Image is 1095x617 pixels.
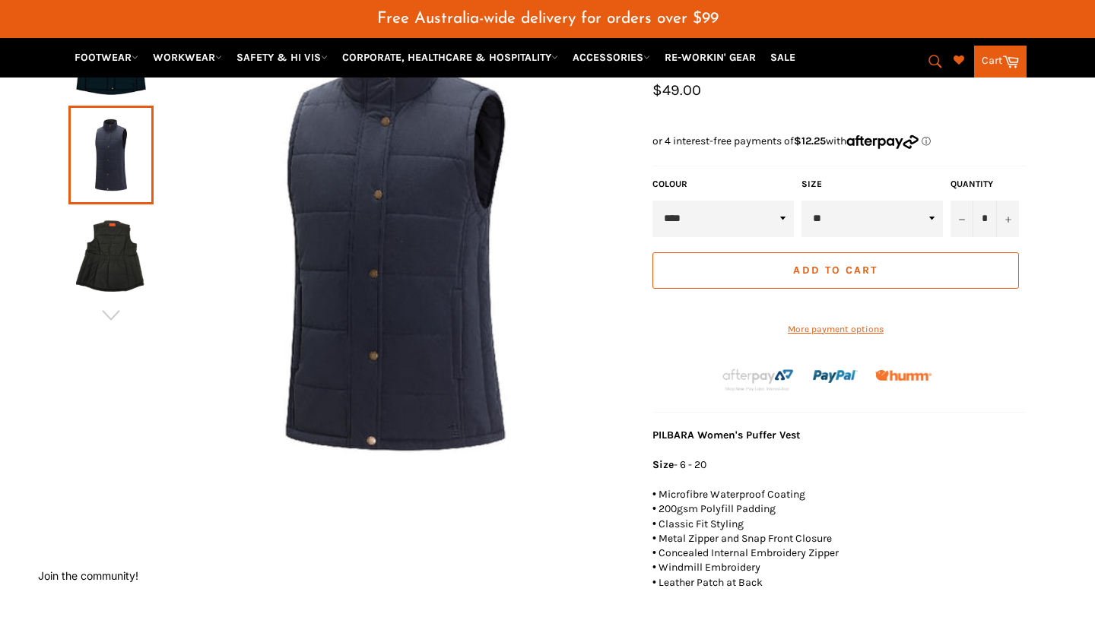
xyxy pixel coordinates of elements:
[996,201,1019,237] button: Increase item quantity by one
[801,178,943,191] label: Size
[567,44,656,71] a: ACCESSORIES
[652,458,706,471] span: - 6 - 20
[951,201,973,237] button: Reduce item quantity by one
[793,264,878,277] span: Add to Cart
[659,44,762,71] a: RE-WORKIN' GEAR
[974,46,1027,78] a: Cart
[652,178,794,191] label: COLOUR
[652,323,1019,336] a: More payment options
[652,252,1019,289] button: Add to Cart
[336,44,564,71] a: CORPORATE, HEALTHCARE & HOSPITALITY
[951,178,1019,191] label: Quantity
[652,532,832,545] span: • Metal Zipper and Snap Front Closure
[652,517,744,530] span: • Classic Fit Styling
[652,546,839,559] span: • Concealed Internal Embroidery Zipper
[76,215,146,299] img: Workin Gear PILBARA Women's Puffer Vest
[764,44,801,71] a: SALE
[813,354,858,399] img: paypal.png
[377,11,719,27] span: Free Australia-wide delivery for orders over $99
[721,367,795,393] img: Afterpay-Logo-on-dark-bg_large.png
[652,561,760,574] span: • Windmill Embroidery
[154,2,637,486] img: Workin Gear PILBARA Women's Puffer Vest
[230,44,334,71] a: SAFETY & HI VIS
[652,429,801,441] strong: PILBARA Women's Puffer Vest
[875,370,932,381] img: Humm_core_logo_RGB-01_300x60px_small_195d8312-4386-4de7-b182-0ef9b6303a37.png
[652,458,674,471] strong: Size
[652,488,805,501] span: • Microfibre Waterproof Coating
[147,44,228,71] a: WORKWEAR
[652,81,701,99] span: $49.00
[652,502,776,515] span: • 200gsm Polyfill Padding
[38,569,138,582] button: Join the community!
[68,44,144,71] a: FOOTWEAR
[652,576,763,589] span: • Leather Patch at Back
